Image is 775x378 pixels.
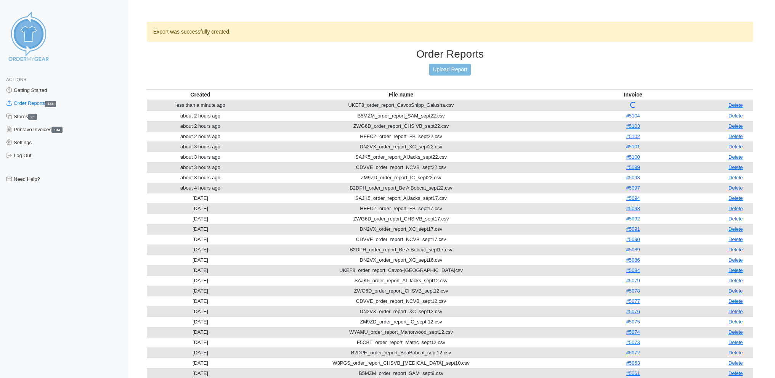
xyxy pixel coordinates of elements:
[254,121,548,131] td: ZWG6D_order_report_CHS VB_sept22.csv
[147,244,254,255] td: [DATE]
[147,224,254,234] td: [DATE]
[254,142,548,152] td: DN2VX_order_report_XC_sept22.csv
[147,358,254,368] td: [DATE]
[147,347,254,358] td: [DATE]
[728,329,743,335] a: Delete
[147,265,254,275] td: [DATE]
[728,164,743,170] a: Delete
[254,162,548,172] td: CDVVE_order_report_NCVB_sept22.csv
[626,319,640,325] a: #5075
[626,339,640,345] a: #5073
[728,257,743,263] a: Delete
[626,309,640,314] a: #5076
[728,216,743,222] a: Delete
[147,183,254,193] td: about 4 hours ago
[626,185,640,191] a: #5097
[548,89,718,100] th: Invoice
[626,288,640,294] a: #5078
[254,193,548,203] td: SAJK5_order_report_AlJacks_sept17.csv
[728,123,743,129] a: Delete
[254,317,548,327] td: ZM9ZD_order_report_IC_sept 12.csv
[254,296,548,306] td: CDVVE_order_report_NCVB_sept12.csv
[147,100,254,111] td: less than a minute ago
[147,142,254,152] td: about 3 hours ago
[254,255,548,265] td: DN2VX_order_report_XC_sept16.csv
[626,257,640,263] a: #5086
[728,309,743,314] a: Delete
[147,275,254,286] td: [DATE]
[626,134,640,139] a: #5102
[626,298,640,304] a: #5077
[626,154,640,160] a: #5100
[626,113,640,119] a: #5104
[626,123,640,129] a: #5103
[51,127,63,133] span: 134
[6,77,26,82] span: Actions
[147,162,254,172] td: about 3 hours ago
[147,131,254,142] td: about 2 hours ago
[147,286,254,296] td: [DATE]
[254,214,548,224] td: ZWG6D_order_report_CHS VB_sept17.csv
[728,226,743,232] a: Delete
[626,247,640,253] a: #5089
[728,267,743,273] a: Delete
[728,113,743,119] a: Delete
[254,89,548,100] th: File name
[147,152,254,162] td: about 3 hours ago
[254,347,548,358] td: B2DPH_order_report_BeaBobcat_sept12.csv
[728,185,743,191] a: Delete
[254,337,548,347] td: F5CBT_order_report_Matric_sept12.csv
[254,203,548,214] td: HFECZ_order_report_FB_sept17.csv
[728,247,743,253] a: Delete
[626,267,640,273] a: #5084
[254,275,548,286] td: SAJK5_order_report_ALJacks_sept12.csv
[147,111,254,121] td: about 2 hours ago
[728,298,743,304] a: Delete
[626,329,640,335] a: #5074
[728,278,743,283] a: Delete
[254,111,548,121] td: B5MZM_order_report_SAM_sept22.csv
[254,244,548,255] td: B2DPH_order_report_Be A Bobcat_sept17.csv
[728,144,743,150] a: Delete
[147,214,254,224] td: [DATE]
[147,337,254,347] td: [DATE]
[728,350,743,355] a: Delete
[728,206,743,211] a: Delete
[429,64,470,76] a: Upload Report
[728,236,743,242] a: Delete
[626,350,640,355] a: #5072
[147,121,254,131] td: about 2 hours ago
[147,193,254,203] td: [DATE]
[626,236,640,242] a: #5090
[626,360,640,366] a: #5063
[147,234,254,244] td: [DATE]
[728,195,743,201] a: Delete
[728,319,743,325] a: Delete
[254,152,548,162] td: SAJK5_order_report_AlJacks_sept22.csv
[626,206,640,211] a: #5093
[147,89,254,100] th: Created
[626,164,640,170] a: #5099
[728,360,743,366] a: Delete
[254,286,548,296] td: ZWG6D_order_report_CHSVB_sept12.csv
[254,306,548,317] td: DN2VX_order_report_XC_sept12.csv
[626,144,640,150] a: #5101
[28,114,37,120] span: 20
[254,265,548,275] td: UKEF8_order_report_Cavco-[GEOGRAPHIC_DATA]csv
[254,172,548,183] td: ZM9ZD_order_report_IC_sept22.csv
[147,48,753,61] h3: Order Reports
[147,172,254,183] td: about 3 hours ago
[147,296,254,306] td: [DATE]
[254,358,548,368] td: W3PGS_order_report_CHSVB_[MEDICAL_DATA]_sept10.csv
[626,216,640,222] a: #5092
[147,203,254,214] td: [DATE]
[728,102,743,108] a: Delete
[254,234,548,244] td: CDVVE_order_report_NCVB_sept17.csv
[626,195,640,201] a: #5094
[147,255,254,265] td: [DATE]
[254,327,548,337] td: WYAMU_order_report_Manorwood_sept12.csv
[147,306,254,317] td: [DATE]
[147,327,254,337] td: [DATE]
[626,175,640,180] a: #5098
[728,370,743,376] a: Delete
